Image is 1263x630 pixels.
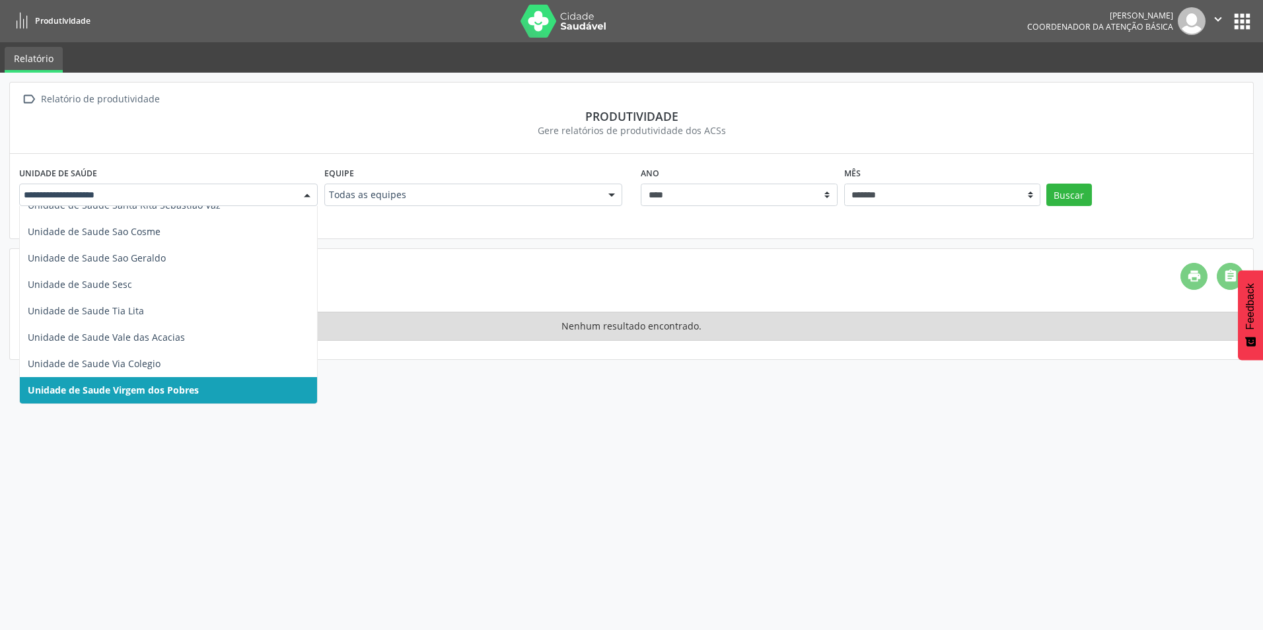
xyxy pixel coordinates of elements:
i:  [19,90,38,109]
div: Gere relatórios de produtividade dos ACSs [19,123,1244,137]
a:  Relatório de produtividade [19,90,162,109]
span: Unidade de Saude Virgem dos Pobres [28,384,199,396]
label: Unidade de saúde [19,163,97,184]
button: Feedback - Mostrar pesquisa [1238,270,1263,360]
span: Unidade de Saude Tia Lita [28,304,144,317]
button: Buscar [1046,184,1092,206]
span: Todas as equipes [329,188,596,201]
div: Relatório de produtividade [38,90,162,109]
label: Equipe [324,163,354,184]
button: apps [1231,10,1254,33]
span: Unidade de Saude Via Colegio [28,357,161,370]
div: Nenhum resultado encontrado. [19,312,1244,341]
a: Produtividade [9,10,90,32]
i:  [1211,12,1225,26]
span: Produtividade [35,15,90,26]
span: Coordenador da Atenção Básica [1027,21,1173,32]
a: Relatório [5,47,63,73]
button:  [1206,7,1231,35]
div: Somente agentes ativos no mês selecionado são listados [19,284,1180,298]
span: Feedback [1245,283,1256,330]
h4: Relatório de produtividade [19,263,1180,279]
span: Unidade de Saude Vale das Acacias [28,331,185,343]
span: Unidade de Saude Sao Geraldo [28,252,166,264]
img: img [1178,7,1206,35]
label: Mês [844,163,861,184]
span: Unidade de Saude Sao Cosme [28,225,161,238]
label: Ano [641,163,659,184]
div: Produtividade [19,109,1244,123]
div: [PERSON_NAME] [1027,10,1173,21]
span: Unidade de Saude Sesc [28,278,132,291]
